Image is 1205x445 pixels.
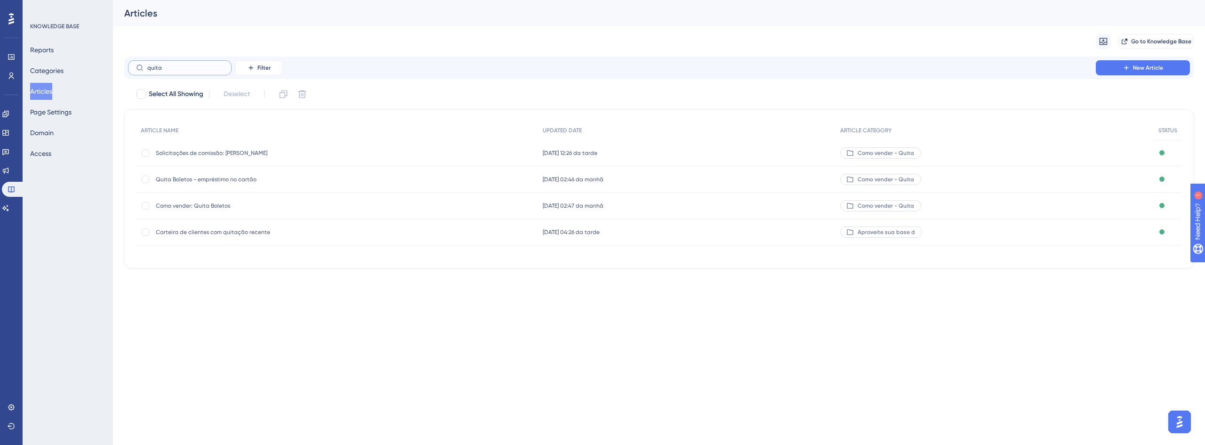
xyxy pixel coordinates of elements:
button: Go to Knowledge Base [1118,34,1194,49]
button: Categories [30,62,64,79]
div: Articles [124,7,1170,20]
button: New Article [1096,60,1190,75]
span: Como vender - Quita [858,176,914,183]
button: Deselect [215,86,258,103]
span: Filter [257,64,271,72]
button: Page Settings [30,104,72,121]
span: [DATE] 02:46 da manhã [543,176,603,183]
div: 1 [65,5,68,12]
iframe: UserGuiding AI Assistant Launcher [1165,408,1194,436]
button: Domain [30,124,54,141]
input: Search [147,65,224,71]
button: Reports [30,41,54,58]
span: Deselect [224,89,250,100]
span: UPDATED DATE [543,127,582,134]
span: Como vender - Quita [858,202,914,210]
span: [DATE] 12:26 da tarde [543,149,597,157]
span: ARTICLE CATEGORY [840,127,892,134]
span: Need Help? [22,2,59,14]
span: New Article [1133,64,1163,72]
span: Como vender: Quita Boletos [156,202,306,210]
span: [DATE] 04:26 da tarde [543,228,600,236]
span: Select All Showing [149,89,203,100]
div: KNOWLEDGE BASE [30,23,79,30]
span: Quita Boletos - empréstimo no cartão [156,176,306,183]
button: Articles [30,83,52,100]
span: [DATE] 02:47 da manhã [543,202,603,210]
span: STATUS [1158,127,1177,134]
span: Go to Knowledge Base [1131,38,1191,45]
span: ARTICLE NAME [141,127,178,134]
span: Carteira de clientes com quitação recente [156,228,306,236]
button: Filter [235,60,282,75]
span: Solicitações de comissão: [PERSON_NAME] [156,149,306,157]
button: Access [30,145,51,162]
span: Aproveite sua base d [858,228,915,236]
span: Como vender - Quita [858,149,914,157]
